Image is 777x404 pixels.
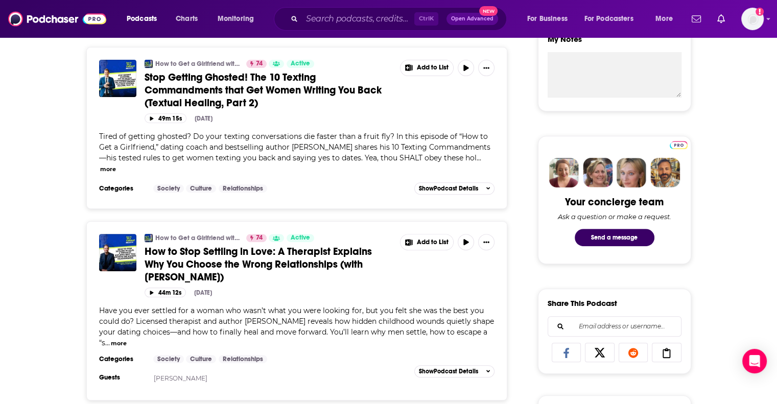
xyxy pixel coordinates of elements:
span: Tired of getting ghosted? Do your texting conversations die faster than a fruit fly? In this epis... [99,132,490,162]
h3: Share This Podcast [548,298,617,308]
a: Relationships [219,355,267,363]
div: Search followers [548,316,681,337]
img: Jules Profile [617,158,646,187]
span: 74 [256,233,263,243]
a: Show notifications dropdown [688,10,705,28]
span: Monitoring [218,12,254,26]
div: [DATE] [194,289,212,296]
a: Culture [186,355,216,363]
a: 74 [246,60,267,68]
button: 44m 12s [145,288,186,297]
span: Charts [176,12,198,26]
a: Share on Reddit [619,343,648,362]
a: Active [287,234,314,242]
a: Share on X/Twitter [585,343,615,362]
div: Ask a question or make a request. [558,212,671,221]
button: Show More Button [401,60,454,76]
button: open menu [120,11,170,27]
div: [DATE] [195,115,213,122]
button: more [111,339,127,348]
span: Open Advanced [451,16,493,21]
button: Show profile menu [741,8,764,30]
span: Show Podcast Details [419,185,478,192]
img: How to Stop Settling in Love: A Therapist Explains Why You Choose the Wrong Relationships (with J... [99,234,136,271]
button: Open AdvancedNew [446,13,498,25]
img: How to Get a Girlfriend with Connell Barrett [145,60,153,68]
img: Podchaser Pro [670,141,688,149]
img: Jon Profile [650,158,680,187]
input: Email address or username... [556,317,673,336]
a: Pro website [670,139,688,149]
button: open menu [578,11,648,27]
h3: Guests [99,373,145,382]
a: How to Stop Settling in Love: A Therapist Explains Why You Choose the Wrong Relationships (with [... [145,245,393,283]
span: Ctrl K [414,12,438,26]
button: open menu [648,11,686,27]
a: Society [153,184,184,193]
div: Your concierge team [565,196,664,208]
span: New [479,6,498,16]
span: For Podcasters [584,12,633,26]
button: ShowPodcast Details [414,365,495,377]
span: More [655,12,673,26]
span: ... [105,338,110,347]
a: Culture [186,184,216,193]
a: Charts [169,11,204,27]
a: How to Get a Girlfriend with [PERSON_NAME] [155,234,240,242]
input: Search podcasts, credits, & more... [302,11,414,27]
span: Active [291,233,310,243]
img: Stop Getting Ghosted! The 10 Texting Commandments that Get Women Writing You Back (Textual Healin... [99,60,136,97]
div: Open Intercom Messenger [742,349,767,373]
button: Show More Button [478,60,495,76]
a: How to Get a Girlfriend with [PERSON_NAME] [155,60,240,68]
img: How to Get a Girlfriend with Connell Barrett [145,234,153,242]
button: 49m 15s [145,113,186,123]
button: open menu [210,11,267,27]
button: open menu [520,11,580,27]
img: Sydney Profile [549,158,579,187]
h3: Categories [99,184,145,193]
span: Podcasts [127,12,157,26]
svg: Add a profile image [756,8,764,16]
span: ... [477,153,481,162]
button: Send a message [575,229,654,246]
label: My Notes [548,34,681,52]
button: Show More Button [401,234,454,250]
span: Add to List [417,64,449,72]
span: Add to List [417,239,449,246]
a: Society [153,355,184,363]
img: User Profile [741,8,764,30]
button: more [100,165,116,174]
a: Copy Link [652,343,681,362]
a: Share on Facebook [552,343,581,362]
a: Active [287,60,314,68]
a: 74 [246,234,267,242]
h3: Categories [99,355,145,363]
a: [PERSON_NAME] [154,374,207,382]
a: Show notifications dropdown [713,10,729,28]
button: ShowPodcast Details [414,182,495,195]
div: Search podcasts, credits, & more... [284,7,516,31]
span: Stop Getting Ghosted! The 10 Texting Commandments that Get Women Writing You Back (Textual Healin... [145,71,382,109]
span: How to Stop Settling in Love: A Therapist Explains Why You Choose the Wrong Relationships (with [... [145,245,372,283]
span: For Business [527,12,568,26]
span: Have you ever settled for a woman who wasn’t what you were looking for, but you felt she was the ... [99,306,494,347]
span: Logged in as GregKubie [741,8,764,30]
a: Stop Getting Ghosted! The 10 Texting Commandments that Get Women Writing You Back (Textual Healin... [145,71,393,109]
img: Podchaser - Follow, Share and Rate Podcasts [8,9,106,29]
button: Show More Button [478,234,495,250]
span: 74 [256,59,263,69]
a: Relationships [219,184,267,193]
span: Show Podcast Details [419,368,478,375]
span: Active [291,59,310,69]
img: Barbara Profile [583,158,613,187]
